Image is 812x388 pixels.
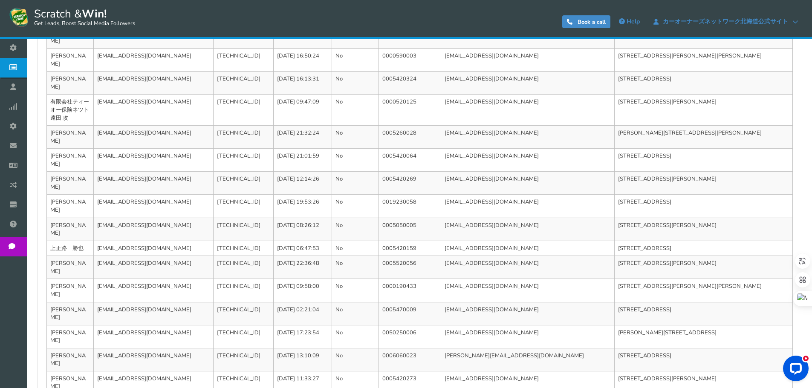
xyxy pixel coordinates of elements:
[441,325,614,348] td: [EMAIL_ADDRESS][DOMAIN_NAME]
[47,95,94,126] td: 有限会社ティーオー保険ネツト遠田 攻
[47,72,94,95] td: [PERSON_NAME]
[273,325,332,348] td: [DATE] 17:23:54
[379,279,441,302] td: 0000190433
[214,49,274,72] td: [TECHNICAL_ID]
[47,302,94,325] td: [PERSON_NAME]
[38,51,71,57] div: ドメイン概要
[332,241,379,256] td: No
[47,49,94,72] td: [PERSON_NAME]
[441,49,614,72] td: [EMAIL_ADDRESS][DOMAIN_NAME]
[214,241,274,256] td: [TECHNICAL_ID]
[90,50,96,57] img: tab_keywords_by_traffic_grey.svg
[614,218,792,241] td: [STREET_ADDRESS][PERSON_NAME]
[94,195,214,218] td: [EMAIL_ADDRESS][DOMAIN_NAME]
[94,126,214,149] td: [EMAIL_ADDRESS][DOMAIN_NAME]
[441,72,614,95] td: [EMAIL_ADDRESS][DOMAIN_NAME]
[332,49,379,72] td: No
[614,279,792,302] td: [STREET_ADDRESS][PERSON_NAME][PERSON_NAME]
[332,348,379,371] td: No
[94,348,214,371] td: [EMAIL_ADDRESS][DOMAIN_NAME]
[273,172,332,195] td: [DATE] 12:14:26
[214,126,274,149] td: [TECHNICAL_ID]
[214,348,274,371] td: [TECHNICAL_ID]
[379,195,441,218] td: 0019230058
[214,279,274,302] td: [TECHNICAL_ID]
[94,218,214,241] td: [EMAIL_ADDRESS][DOMAIN_NAME]
[614,72,792,95] td: [STREET_ADDRESS]
[273,279,332,302] td: [DATE] 09:58:00
[29,50,36,57] img: tab_domain_overview_orange.svg
[332,325,379,348] td: No
[9,6,30,28] img: Scratch and Win
[94,95,214,126] td: [EMAIL_ADDRESS][DOMAIN_NAME]
[82,6,107,21] strong: Win!
[273,149,332,172] td: [DATE] 21:01:59
[214,95,274,126] td: [TECHNICAL_ID]
[379,302,441,325] td: 0005470009
[94,49,214,72] td: [EMAIL_ADDRESS][DOMAIN_NAME]
[214,256,274,279] td: [TECHNICAL_ID]
[47,256,94,279] td: [PERSON_NAME]
[776,352,812,388] iframe: LiveChat chat widget
[379,348,441,371] td: 0006060023
[379,256,441,279] td: 0005520056
[94,241,214,256] td: [EMAIL_ADDRESS][DOMAIN_NAME]
[94,325,214,348] td: [EMAIL_ADDRESS][DOMAIN_NAME]
[273,218,332,241] td: [DATE] 08:26:12
[94,172,214,195] td: [EMAIL_ADDRESS][DOMAIN_NAME]
[273,302,332,325] td: [DATE] 02:21:04
[614,95,792,126] td: [STREET_ADDRESS][PERSON_NAME]
[379,241,441,256] td: 0005420159
[441,172,614,195] td: [EMAIL_ADDRESS][DOMAIN_NAME]
[22,22,98,30] div: ドメイン: [DOMAIN_NAME]
[614,256,792,279] td: [STREET_ADDRESS][PERSON_NAME]
[214,149,274,172] td: [TECHNICAL_ID]
[614,172,792,195] td: [STREET_ADDRESS][PERSON_NAME]
[614,325,792,348] td: [PERSON_NAME][STREET_ADDRESS]
[379,95,441,126] td: 0000520125
[614,348,792,371] td: [STREET_ADDRESS]
[214,325,274,348] td: [TECHNICAL_ID]
[273,241,332,256] td: [DATE] 06:47:53
[441,279,614,302] td: [EMAIL_ADDRESS][DOMAIN_NAME]
[94,302,214,325] td: [EMAIL_ADDRESS][DOMAIN_NAME]
[441,126,614,149] td: [EMAIL_ADDRESS][DOMAIN_NAME]
[379,149,441,172] td: 0005420064
[562,15,610,28] a: Book a call
[441,95,614,126] td: [EMAIL_ADDRESS][DOMAIN_NAME]
[578,18,606,26] span: Book a call
[627,17,640,26] span: Help
[214,72,274,95] td: [TECHNICAL_ID]
[441,218,614,241] td: [EMAIL_ADDRESS][DOMAIN_NAME]
[94,256,214,279] td: [EMAIL_ADDRESS][DOMAIN_NAME]
[214,195,274,218] td: [TECHNICAL_ID]
[9,6,135,28] a: Scratch &Win! Get Leads, Boost Social Media Followers
[332,279,379,302] td: No
[614,195,792,218] td: [STREET_ADDRESS]
[47,241,94,256] td: 上正路 勝也
[24,14,42,20] div: v 4.0.25
[47,218,94,241] td: [PERSON_NAME]
[14,14,20,20] img: logo_orange.svg
[441,256,614,279] td: [EMAIL_ADDRESS][DOMAIN_NAME]
[47,279,94,302] td: [PERSON_NAME]
[332,95,379,126] td: No
[441,302,614,325] td: [EMAIL_ADDRESS][DOMAIN_NAME]
[47,149,94,172] td: [PERSON_NAME]
[273,256,332,279] td: [DATE] 22:36:48
[614,149,792,172] td: [STREET_ADDRESS]
[273,348,332,371] td: [DATE] 13:10:09
[214,218,274,241] td: [TECHNICAL_ID]
[273,95,332,126] td: [DATE] 09:47:09
[30,6,135,28] span: Scratch &
[214,172,274,195] td: [TECHNICAL_ID]
[273,126,332,149] td: [DATE] 21:32:24
[94,279,214,302] td: [EMAIL_ADDRESS][DOMAIN_NAME]
[614,126,792,149] td: [PERSON_NAME][STREET_ADDRESS][PERSON_NAME]
[659,18,792,25] span: カーオーナーズネットワーク北海道公式サイト
[614,49,792,72] td: [STREET_ADDRESS][PERSON_NAME][PERSON_NAME]
[379,325,441,348] td: 0050250006
[47,172,94,195] td: [PERSON_NAME]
